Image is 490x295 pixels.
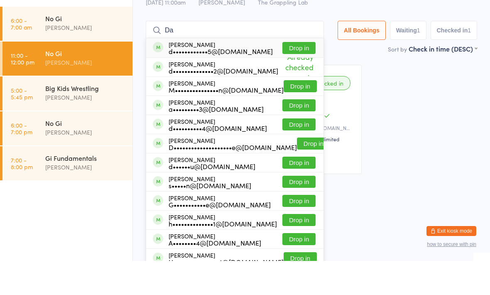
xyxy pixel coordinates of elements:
input: Search [146,55,324,74]
span: Already checked in [278,84,316,119]
button: Drop in [282,76,316,88]
div: [PERSON_NAME] [45,127,125,136]
div: Big Kids Wrestling [45,118,125,127]
div: A••••••••4@[DOMAIN_NAME] [169,273,261,280]
span: Manual search [361,16,402,24]
div: [PERSON_NAME] [169,267,261,280]
div: [PERSON_NAME] [169,114,284,127]
a: 5:00 -5:45 pmBig Kids Wrestling[PERSON_NAME] [2,111,132,145]
span: [PERSON_NAME] [198,32,245,40]
time: 6:00 - 7:00 am [11,51,32,64]
div: 1 [468,61,471,68]
div: Checked in [306,110,350,124]
button: Exit kiosk mode [426,260,476,270]
div: [PERSON_NAME] [169,190,255,204]
div: a•••••••••3@[DOMAIN_NAME] [169,140,264,146]
div: D••••••••••••••••••••e@[DOMAIN_NAME] [169,178,297,184]
button: Drop in [282,229,316,241]
time: 7:00 - 8:00 pm [11,191,33,204]
div: At [60,9,101,23]
div: [PERSON_NAME] [169,95,278,108]
div: No Gi [45,152,125,162]
div: d••••••••••••••2@[DOMAIN_NAME] [169,101,278,108]
a: 6:00 -7:00 pmNo Gi[PERSON_NAME] [2,145,132,179]
a: 11:00 -12:00 pmNo Gi[PERSON_NAME] [2,76,132,110]
div: No Gi [45,48,125,57]
div: [PERSON_NAME] [169,229,271,242]
div: d••••••••••••5@[DOMAIN_NAME] [169,82,273,88]
div: G•••••••••••e@[DOMAIN_NAME] [169,235,271,242]
button: Drop in [297,172,330,184]
button: Drop in [282,210,316,222]
a: [DATE] [11,23,31,32]
span: Scanner input [431,16,468,24]
span: [DATE] 11:00am [146,32,186,40]
label: Sort by [388,79,407,87]
div: [PERSON_NAME] [45,92,125,101]
div: d••••••••••4@[DOMAIN_NAME] [169,159,267,165]
div: No Gi [45,83,125,92]
button: how to secure with pin [427,275,476,281]
h2: No Gi Check-in [146,12,477,25]
div: M•••••••••••••••n@[DOMAIN_NAME] [169,120,284,127]
div: Gi Fundamentals [45,187,125,197]
div: [PERSON_NAME] [169,75,273,88]
div: Any location [60,23,101,32]
div: [PERSON_NAME] [169,171,297,184]
a: 6:00 -7:00 amNo Gi[PERSON_NAME] [2,41,132,75]
div: [PERSON_NAME] [45,57,125,66]
a: 7:00 -8:00 pmGi Fundamentals[PERSON_NAME] [2,180,132,214]
div: [PERSON_NAME] [45,197,125,206]
div: s•••••n@[DOMAIN_NAME] [169,216,251,223]
div: [PERSON_NAME] [169,152,267,165]
div: [PERSON_NAME] [169,209,251,223]
button: Drop in [282,133,316,145]
button: Drop in [284,114,317,126]
button: Checked in1 [431,55,478,74]
button: Waiting1 [390,55,426,74]
time: 6:00 - 7:00 pm [11,156,32,169]
div: [PERSON_NAME] [169,248,277,261]
div: Events for [11,9,51,23]
div: [PERSON_NAME] [169,133,264,146]
div: Check in time (DESC) [409,78,477,87]
button: Drop in [282,248,316,260]
button: Drop in [282,191,316,203]
div: d••••••u@[DOMAIN_NAME] [169,197,255,204]
time: 5:00 - 5:45 pm [11,121,33,134]
button: Drop in [282,267,316,279]
time: 11:00 - 12:00 pm [11,86,34,99]
button: Drop in [282,152,316,165]
button: All Bookings [338,55,386,74]
span: The Grappling Lab [258,32,308,40]
div: h••••••••••••••1@[DOMAIN_NAME] [169,254,277,261]
div: 1 [417,61,420,68]
div: [PERSON_NAME] [45,162,125,171]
